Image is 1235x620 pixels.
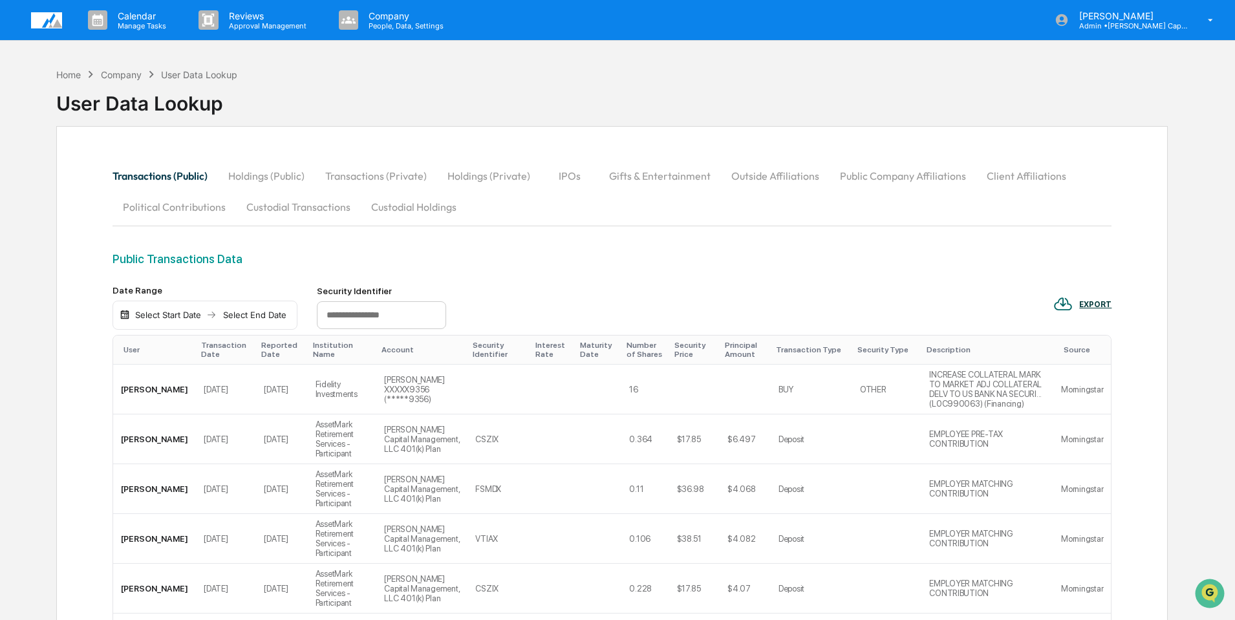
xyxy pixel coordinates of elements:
td: AssetMark Retirement Services - Participant [308,514,377,564]
td: [DATE] [196,464,256,514]
div: Start new chat [44,99,212,112]
p: Manage Tasks [107,21,173,30]
td: [PERSON_NAME] [113,414,196,464]
p: People, Data, Settings [358,21,450,30]
td: [DATE] [196,414,256,464]
td: [DATE] [196,365,256,414]
div: Institution Name [313,341,372,359]
span: Attestations [107,163,160,176]
button: Holdings (Private) [437,160,541,191]
td: $38.51 [669,514,720,564]
td: EMPLOYER MATCHING CONTRIBUTION [921,514,1053,564]
td: $6.497 [720,414,771,464]
td: OTHER [852,365,921,414]
td: Morningstar [1053,365,1111,414]
p: Reviews [219,10,313,21]
div: Home [56,69,81,80]
button: Client Affiliations [976,160,1077,191]
td: Morningstar [1053,564,1111,614]
button: Transactions (Public) [113,160,218,191]
span: Preclearance [26,163,83,176]
td: 0.364 [621,414,669,464]
td: BUY [771,365,852,414]
div: Interest Rate [535,341,570,359]
td: CSZIX [467,414,530,464]
td: AssetMark Retirement Services - Participant [308,564,377,614]
img: logo [31,12,62,28]
td: [PERSON_NAME] XXXXX9356 (*****9356) [376,365,467,414]
td: [PERSON_NAME] Capital Management, LLC 401(k) Plan [376,414,467,464]
td: 0.228 [621,564,669,614]
button: Custodial Holdings [361,191,467,222]
td: [PERSON_NAME] Capital Management, LLC 401(k) Plan [376,464,467,514]
div: Number of Shares [627,341,663,359]
td: [DATE] [196,514,256,564]
div: Security Type [857,345,916,354]
td: [PERSON_NAME] [113,514,196,564]
td: FSMDX [467,464,530,514]
img: 1746055101610-c473b297-6a78-478c-a979-82029cc54cd1 [13,99,36,122]
div: Select Start Date [133,310,204,320]
td: $4.082 [720,514,771,564]
td: Morningstar [1053,464,1111,514]
p: Admin • [PERSON_NAME] Capital Management [1069,21,1189,30]
img: EXPORT [1053,294,1073,314]
p: Company [358,10,450,21]
td: [DATE] [256,464,307,514]
a: 🖐️Preclearance [8,158,89,181]
td: Deposit [771,464,852,514]
button: Gifts & Entertainment [599,160,721,191]
div: Date Range [113,285,297,295]
div: Transaction Type [776,345,847,354]
div: 🗄️ [94,164,104,175]
td: 16 [621,365,669,414]
div: Account [381,345,462,354]
div: User [124,345,191,354]
div: secondary tabs example [113,160,1111,222]
div: Security Identifier [473,341,525,359]
p: [PERSON_NAME] [1069,10,1189,21]
td: 0.11 [621,464,669,514]
td: [PERSON_NAME] [113,365,196,414]
div: Public Transactions Data [113,252,1111,266]
a: Powered byPylon [91,219,156,229]
div: EXPORT [1079,300,1111,309]
div: User Data Lookup [161,69,237,80]
td: Deposit [771,564,852,614]
td: EMPLOYER MATCHING CONTRIBUTION [921,464,1053,514]
p: Calendar [107,10,173,21]
div: Description [927,345,1048,354]
div: Source [1064,345,1106,354]
td: [PERSON_NAME] Capital Management, LLC 401(k) Plan [376,564,467,614]
button: Political Contributions [113,191,236,222]
iframe: Open customer support [1194,577,1229,612]
span: Pylon [129,219,156,229]
td: CSZIX [467,564,530,614]
td: [DATE] [256,514,307,564]
td: $17.85 [669,414,720,464]
span: Data Lookup [26,187,81,200]
div: 🖐️ [13,164,23,175]
a: 🗄️Attestations [89,158,166,181]
img: arrow right [206,310,217,320]
td: 0.106 [621,514,669,564]
div: Principal Amount [725,341,766,359]
button: IPOs [541,160,599,191]
td: $4.07 [720,564,771,614]
p: Approval Management [219,21,313,30]
td: Deposit [771,514,852,564]
td: $36.98 [669,464,720,514]
td: Deposit [771,414,852,464]
div: Reported Date [261,341,302,359]
td: AssetMark Retirement Services - Participant [308,414,377,464]
td: [PERSON_NAME] [113,564,196,614]
td: [PERSON_NAME] [113,464,196,514]
button: Public Company Affiliations [830,160,976,191]
td: VTIAX [467,514,530,564]
div: Security Price [674,341,715,359]
img: calendar [120,310,130,320]
td: [DATE] [256,564,307,614]
td: $4.068 [720,464,771,514]
div: User Data Lookup [56,81,237,115]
